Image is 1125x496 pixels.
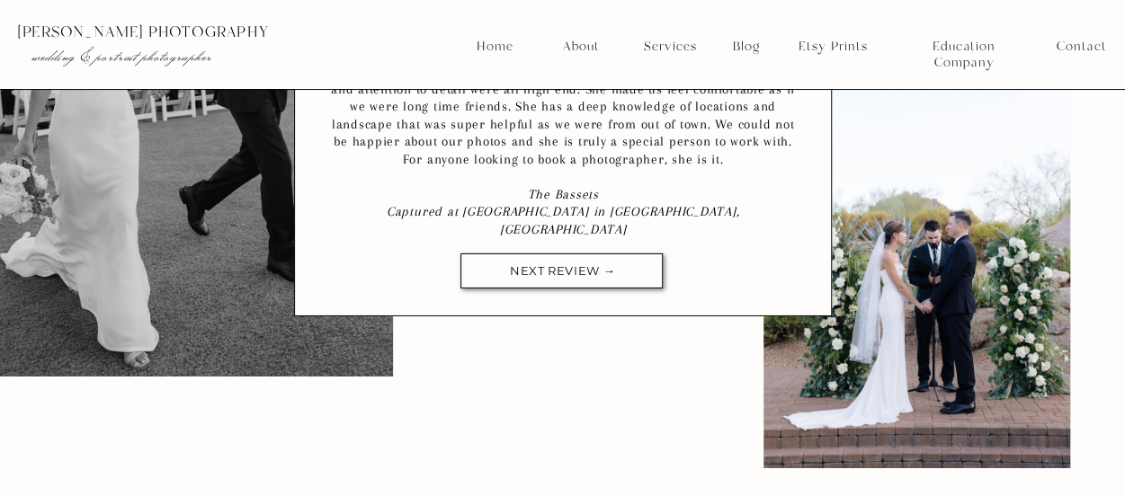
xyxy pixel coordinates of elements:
[791,39,874,55] a: Etsy Prints
[17,24,281,40] p: [PERSON_NAME] photography
[637,39,703,55] a: Services
[1057,39,1106,55] a: Contact
[476,39,514,55] a: Home
[727,39,766,55] a: Blog
[902,39,1026,55] a: Education Company
[387,187,739,236] i: The Bassets Captured at [GEOGRAPHIC_DATA] in [GEOGRAPHIC_DATA], [GEOGRAPHIC_DATA]
[326,28,801,226] p: We cannot express how amazing [PERSON_NAME] is. The quality of photo's explain themselves, but sh...
[558,39,603,55] a: About
[31,48,245,66] p: wedding & portrait photographer
[498,264,628,278] a: NEXT REVIEW →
